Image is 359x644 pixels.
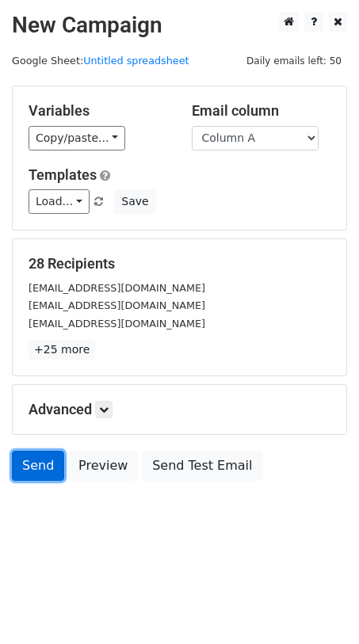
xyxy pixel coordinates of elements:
a: +25 more [29,340,95,360]
a: Untitled spreadsheet [83,55,189,67]
a: Copy/paste... [29,126,125,151]
iframe: Chat Widget [280,568,359,644]
button: Save [114,189,155,214]
h5: Email column [192,102,331,120]
a: Templates [29,166,97,183]
a: Load... [29,189,90,214]
h2: New Campaign [12,12,347,39]
h5: Advanced [29,401,330,418]
small: [EMAIL_ADDRESS][DOMAIN_NAME] [29,318,205,330]
small: Google Sheet: [12,55,189,67]
a: Send [12,451,64,481]
span: Daily emails left: 50 [241,52,347,70]
a: Preview [68,451,138,481]
small: [EMAIL_ADDRESS][DOMAIN_NAME] [29,282,205,294]
h5: Variables [29,102,168,120]
a: Send Test Email [142,451,262,481]
a: Daily emails left: 50 [241,55,347,67]
h5: 28 Recipients [29,255,330,272]
small: [EMAIL_ADDRESS][DOMAIN_NAME] [29,299,205,311]
div: 聊天小组件 [280,568,359,644]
